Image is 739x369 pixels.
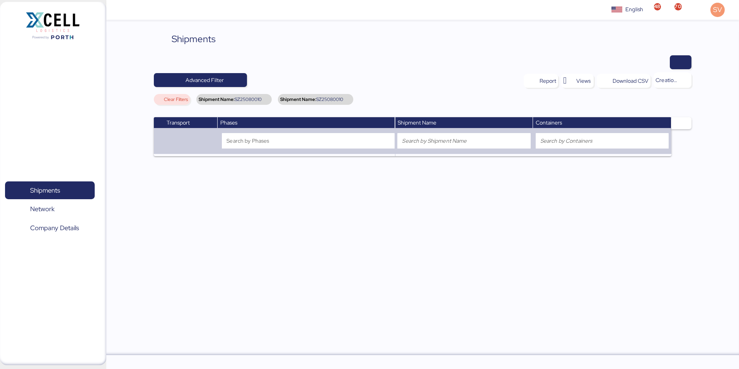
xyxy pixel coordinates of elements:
span: Transport [167,119,190,126]
button: Menu [111,3,124,17]
input: Search by Shipment Name [402,136,526,145]
span: Views [576,76,591,85]
span: Shipment Name [398,119,436,126]
a: Network [5,200,95,218]
div: Download CSV [613,76,649,85]
span: Network [30,203,54,215]
span: Company Details [30,222,79,234]
span: SZ25080010 [235,97,262,102]
span: Advanced Filter [186,75,224,85]
span: Shipment Name: [280,97,316,102]
div: English [625,5,643,14]
a: Shipments [5,181,95,199]
input: Search by Containers [540,136,664,145]
a: Company Details [5,219,95,237]
span: SV [713,5,722,15]
button: Download CSV [597,74,650,88]
button: Report [524,74,558,88]
div: Shipments [172,32,216,46]
span: SZ25080010 [316,97,343,102]
button: Views [561,74,594,88]
span: Shipment Name: [199,97,235,102]
button: Advanced Filter [154,73,247,87]
span: Shipments [30,185,60,196]
span: Containers [536,119,562,126]
span: Clear Filters [164,97,188,102]
div: Report [540,76,556,85]
span: Phases [220,119,237,126]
